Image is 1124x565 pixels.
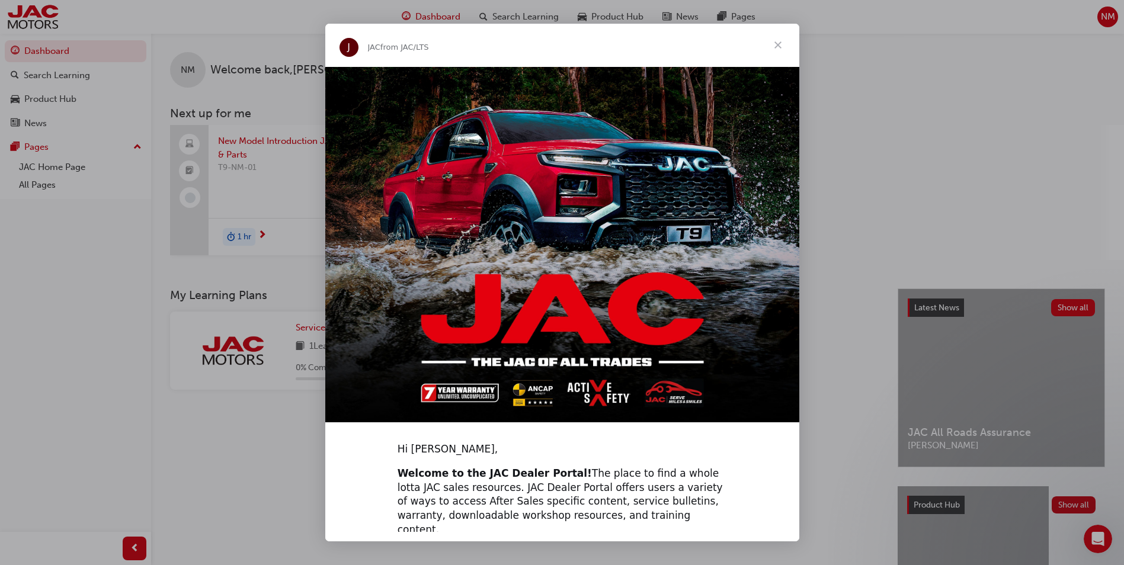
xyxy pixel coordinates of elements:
div: The place to find a whole lotta JAC sales resources. JAC Dealer Portal offers users a variety of ... [398,467,727,537]
div: Hi [PERSON_NAME], [398,442,727,457]
b: Welcome to the JAC Dealer Portal! [398,467,592,479]
span: from JAC/LTS [380,43,429,52]
span: Close [757,24,799,66]
span: JAC [368,43,380,52]
div: Profile image for JAC [340,38,358,57]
